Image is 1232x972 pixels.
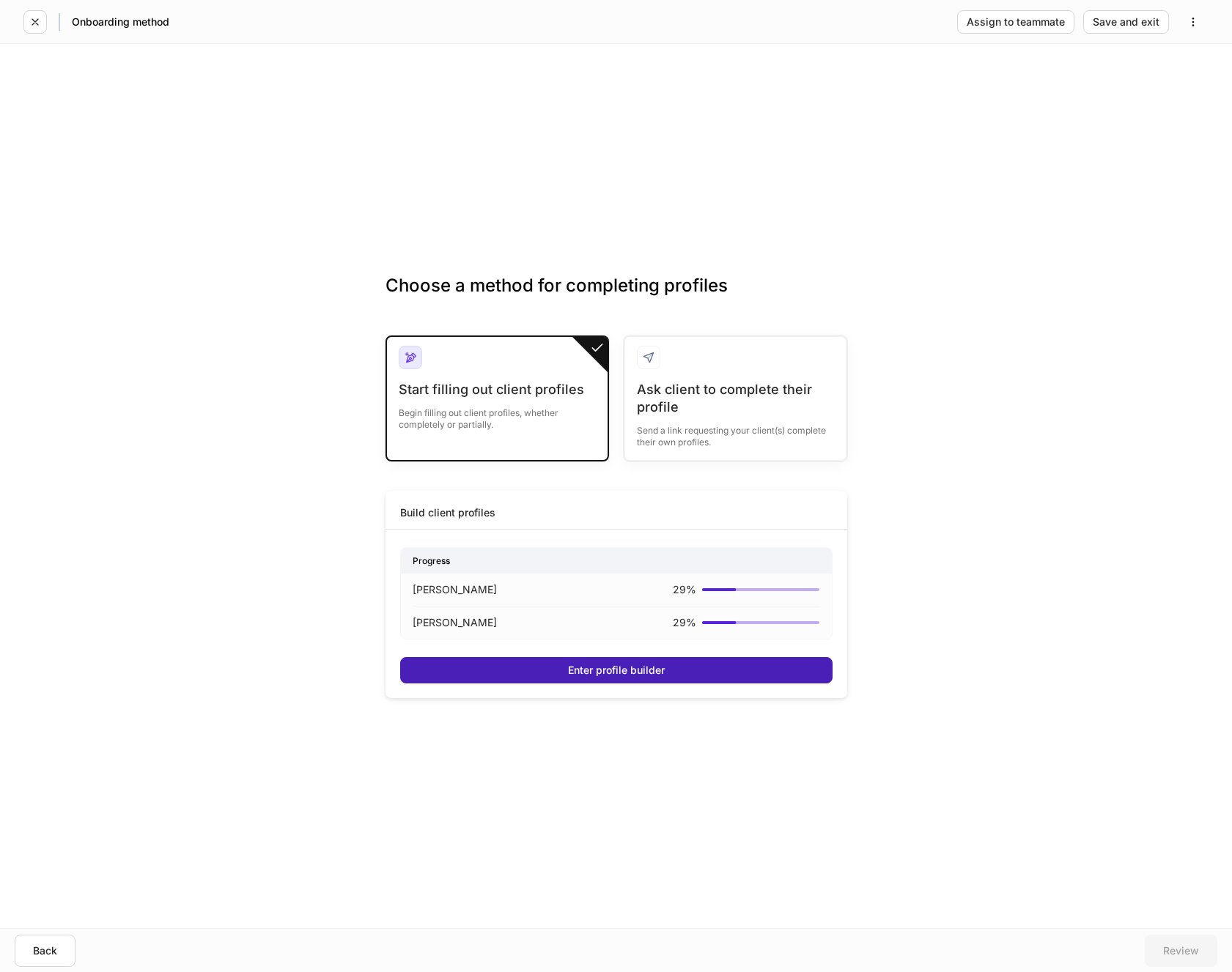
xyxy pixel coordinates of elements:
[637,416,834,448] div: Send a link requesting your client(s) complete their own profiles.
[673,615,696,630] p: 29 %
[72,15,169,29] h5: Onboarding method
[399,398,596,431] div: Begin filling out client profiles, whether completely or partially.
[400,505,495,520] div: Build client profiles
[673,582,696,597] p: 29 %
[637,381,834,416] div: Ask client to complete their profile
[15,935,75,967] button: Back
[1093,17,1159,27] div: Save and exit
[413,615,497,630] p: [PERSON_NAME]
[386,274,847,321] h3: Choose a method for completing profiles
[399,381,596,398] div: Start filling out client profiles
[568,665,665,675] div: Enter profile builder
[400,657,833,683] button: Enter profile builder
[967,17,1065,27] div: Assign to teammate
[957,10,1074,34] button: Assign to teammate
[401,548,832,574] div: Progress
[33,946,57,956] div: Back
[413,582,497,597] p: [PERSON_NAME]
[1083,10,1169,34] button: Save and exit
